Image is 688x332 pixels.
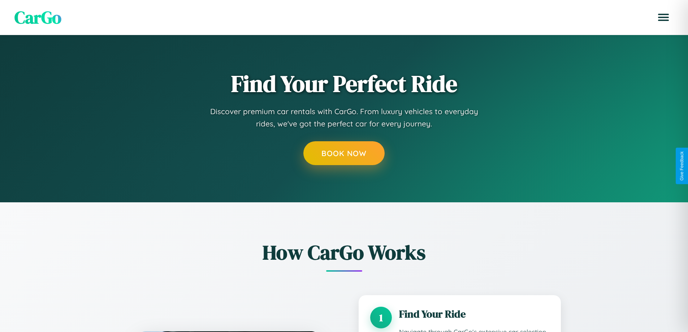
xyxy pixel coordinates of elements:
h1: Find Your Perfect Ride [231,71,457,96]
p: Discover premium car rentals with CarGo. From luxury vehicles to everyday rides, we've got the pe... [200,105,489,130]
button: Book Now [303,141,385,165]
div: Give Feedback [679,151,684,181]
span: CarGo [14,5,61,29]
h3: Find Your Ride [399,307,549,321]
button: Open menu [653,7,674,27]
h2: How CarGo Works [127,238,561,266]
div: 1 [370,307,392,328]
